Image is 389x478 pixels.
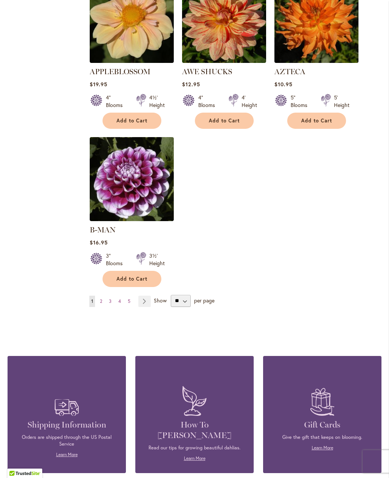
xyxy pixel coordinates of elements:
div: 5' Height [334,94,349,109]
a: Learn More [56,452,78,457]
a: B-MAN [90,215,174,223]
h4: Gift Cards [274,420,370,430]
div: 5" Blooms [291,94,312,109]
div: 3½' Height [149,252,165,267]
button: Add to Cart [287,113,346,129]
a: 2 [98,296,104,307]
span: 4 [118,298,121,304]
div: 4½' Height [149,94,165,109]
button: Add to Cart [103,271,161,287]
div: 4" Blooms [198,94,219,109]
a: APPLEBLOSSOM [90,67,150,76]
p: Give the gift that keeps on blooming. [274,434,370,441]
a: 3 [107,296,113,307]
button: Add to Cart [103,113,161,129]
img: B-MAN [90,137,174,221]
span: Add to Cart [209,118,240,124]
span: 5 [128,298,130,304]
a: B-MAN [90,225,116,234]
span: per page [194,296,214,304]
iframe: Launch Accessibility Center [6,451,27,472]
span: Add to Cart [116,118,147,124]
span: $10.95 [274,81,293,88]
div: 4' Height [242,94,257,109]
span: $19.95 [90,81,107,88]
a: 5 [126,296,132,307]
span: $12.95 [182,81,200,88]
a: AZTECA [274,67,305,76]
span: 1 [91,298,93,304]
a: Learn More [312,445,333,451]
h4: How To [PERSON_NAME] [147,420,242,441]
h4: Shipping Information [19,420,115,430]
p: Read our tips for growing beautiful dahlias. [147,444,242,451]
a: AWE SHUCKS [182,67,232,76]
span: $16.95 [90,239,108,246]
span: Show [154,296,167,304]
a: AZTECA [274,57,358,64]
a: APPLEBLOSSOM [90,57,174,64]
div: 3" Blooms [106,252,127,267]
a: AWE SHUCKS [182,57,266,64]
p: Orders are shipped through the US Postal Service [19,434,115,447]
span: 3 [109,298,112,304]
span: 2 [100,298,102,304]
div: 4" Blooms [106,94,127,109]
button: Add to Cart [195,113,254,129]
a: Learn More [184,455,205,461]
span: Add to Cart [116,276,147,282]
span: Add to Cart [301,118,332,124]
a: 4 [116,296,123,307]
